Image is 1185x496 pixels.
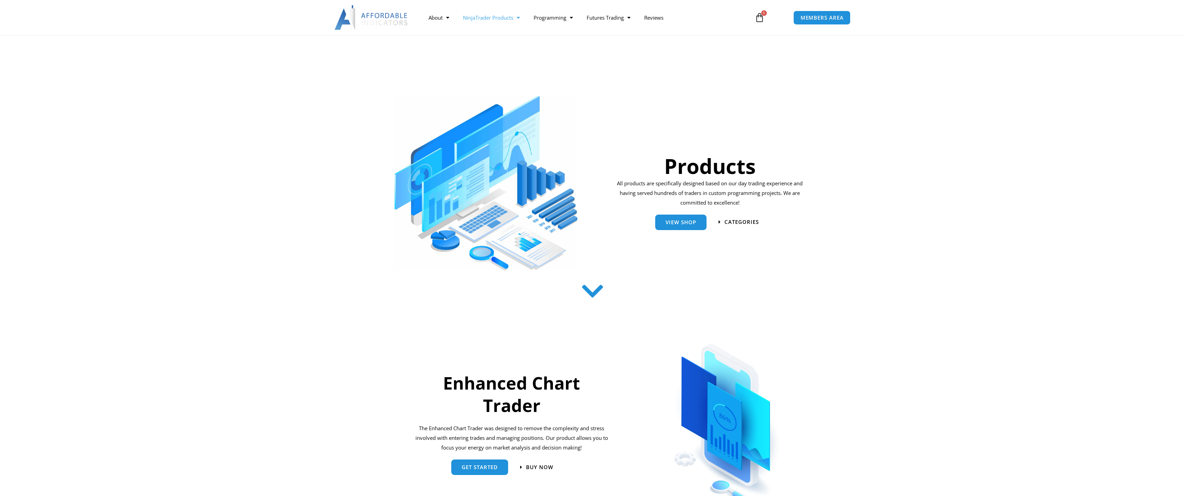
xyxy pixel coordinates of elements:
[615,179,805,208] p: All products are specifically designed based on our day trading experience and having served hund...
[744,8,775,28] a: 0
[456,10,527,25] a: NinjaTrader Products
[615,152,805,180] h1: Products
[394,96,577,270] img: ProductsSection scaled | Affordable Indicators – NinjaTrader
[462,465,498,470] span: get started
[422,10,456,25] a: About
[527,10,580,25] a: Programming
[526,465,553,470] span: Buy now
[724,219,759,225] span: categories
[520,465,553,470] a: Buy now
[719,219,759,225] a: categories
[793,11,851,25] a: MEMBERS AREA
[334,5,409,30] img: LogoAI | Affordable Indicators – NinjaTrader
[414,372,609,417] h2: Enhanced Chart Trader
[637,10,670,25] a: Reviews
[666,220,696,225] span: View Shop
[580,10,637,25] a: Futures Trading
[801,15,844,20] span: MEMBERS AREA
[451,459,508,475] a: get started
[414,424,609,453] p: The Enhanced Chart Trader was designed to remove the complexity and stress involved with entering...
[761,10,767,16] span: 0
[422,10,747,25] nav: Menu
[655,215,707,230] a: View Shop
